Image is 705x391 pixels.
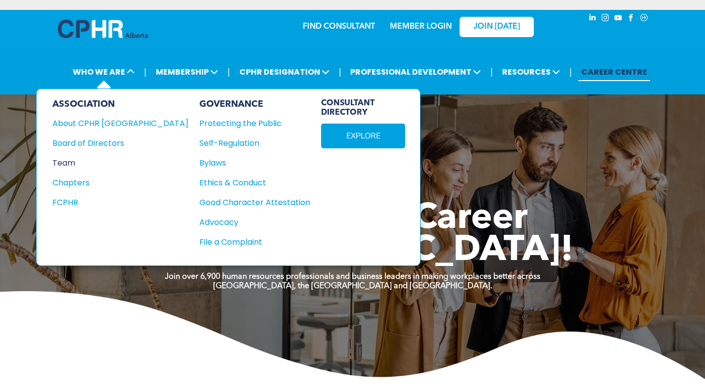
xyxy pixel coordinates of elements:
li: | [228,62,230,82]
div: Good Character Attestation [199,196,299,209]
div: FCPHR [52,196,175,209]
a: Chapters [52,176,188,189]
img: A blue and white logo for cp alberta [58,20,148,38]
a: Self-Regulation [199,137,310,149]
span: RESOURCES [499,63,563,81]
div: Bylaws [199,157,299,169]
strong: [GEOGRAPHIC_DATA], the [GEOGRAPHIC_DATA] and [GEOGRAPHIC_DATA]. [213,282,492,290]
a: JOIN [DATE] [460,17,534,37]
a: facebook [626,12,637,26]
a: linkedin [587,12,598,26]
div: Team [52,157,175,169]
li: | [339,62,341,82]
span: MEMBERSHIP [153,63,221,81]
div: About CPHR [GEOGRAPHIC_DATA] [52,117,175,130]
a: Advocacy [199,216,310,228]
span: CPHR DESIGNATION [236,63,332,81]
a: instagram [600,12,611,26]
a: Social network [639,12,650,26]
span: WHO WE ARE [70,63,138,81]
a: About CPHR [GEOGRAPHIC_DATA] [52,117,188,130]
div: ASSOCIATION [52,99,188,110]
a: EXPLORE [321,124,405,148]
a: Board of Directors [52,137,188,149]
div: Board of Directors [52,137,175,149]
a: youtube [613,12,624,26]
a: Protecting the Public [199,117,310,130]
div: File a Complaint [199,236,299,248]
a: CAREER CENTRE [578,63,650,81]
a: Bylaws [199,157,310,169]
a: Ethics & Conduct [199,176,310,189]
div: Ethics & Conduct [199,176,299,189]
div: GOVERNANCE [199,99,310,110]
a: MEMBER LOGIN [390,23,452,31]
strong: Join over 6,900 human resources professionals and business leaders in making workplaces better ac... [165,273,540,281]
a: File a Complaint [199,236,310,248]
div: Chapters [52,176,175,189]
div: Self-Regulation [199,137,299,149]
li: | [490,62,493,82]
span: CONSULTANT DIRECTORY [321,99,405,118]
a: Team [52,157,188,169]
li: | [144,62,146,82]
a: FIND CONSULTANT [303,23,375,31]
li: | [569,62,572,82]
span: PROFESSIONAL DEVELOPMENT [347,63,484,81]
a: Good Character Attestation [199,196,310,209]
a: FCPHR [52,196,188,209]
div: Advocacy [199,216,299,228]
span: JOIN [DATE] [473,22,520,32]
div: Protecting the Public [199,117,299,130]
